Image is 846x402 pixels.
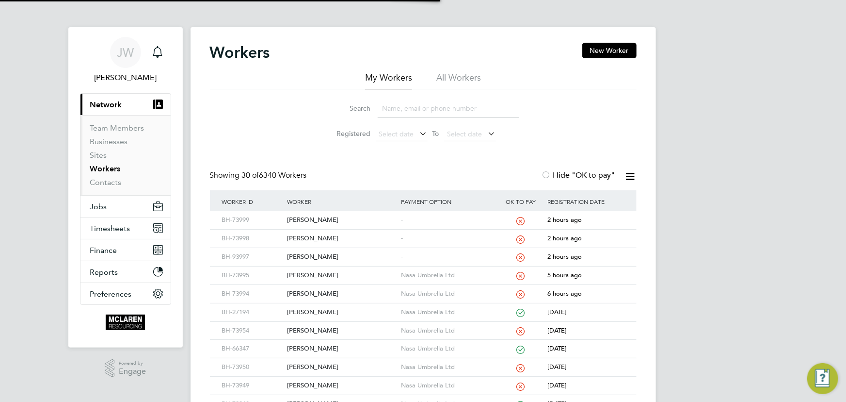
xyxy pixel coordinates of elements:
[220,211,285,229] div: BH-73999
[80,239,171,261] button: Finance
[399,303,496,321] div: Nasa Umbrella Ltd
[90,202,107,211] span: Jobs
[220,248,627,256] a: BH-93997[PERSON_NAME]-2 hours ago
[285,211,399,229] div: [PERSON_NAME]
[80,94,171,115] button: Network
[220,267,285,285] div: BH-73995
[285,377,399,395] div: [PERSON_NAME]
[90,100,122,109] span: Network
[242,170,307,180] span: 6340 Workers
[285,267,399,285] div: [PERSON_NAME]
[545,190,626,213] div: Registration Date
[117,46,134,59] span: JW
[220,266,627,274] a: BH-73995[PERSON_NAME]Nasa Umbrella Ltd5 hours ago
[68,27,183,348] nav: Main navigation
[90,246,117,255] span: Finance
[220,340,285,358] div: BH-66347
[807,363,838,394] button: Engage Resource Center
[220,358,627,366] a: BH-73950[PERSON_NAME]Nasa Umbrella Ltd[DATE]
[542,170,615,180] label: Hide "OK to pay"
[447,130,482,138] span: Select date
[90,268,118,277] span: Reports
[399,377,496,395] div: Nasa Umbrella Ltd
[90,151,107,160] a: Sites
[285,358,399,376] div: [PERSON_NAME]
[285,190,399,213] div: Worker
[285,340,399,358] div: [PERSON_NAME]
[80,196,171,217] button: Jobs
[399,285,496,303] div: Nasa Umbrella Ltd
[399,230,496,248] div: -
[399,358,496,376] div: Nasa Umbrella Ltd
[378,99,519,118] input: Name, email or phone number
[547,326,567,335] span: [DATE]
[285,285,399,303] div: [PERSON_NAME]
[80,115,171,195] div: Network
[80,37,171,84] a: JW[PERSON_NAME]
[220,376,627,385] a: BH-73949[PERSON_NAME]Nasa Umbrella Ltd[DATE]
[285,248,399,266] div: [PERSON_NAME]
[547,308,567,316] span: [DATE]
[220,285,285,303] div: BH-73994
[436,72,481,89] li: All Workers
[399,322,496,340] div: Nasa Umbrella Ltd
[365,72,412,89] li: My Workers
[220,229,627,237] a: BH-73998[PERSON_NAME]-2 hours ago
[379,130,414,138] span: Select date
[220,285,627,293] a: BH-73994[PERSON_NAME]Nasa Umbrella Ltd6 hours ago
[80,315,171,330] a: Go to home page
[582,43,637,58] button: New Worker
[399,267,496,285] div: Nasa Umbrella Ltd
[220,248,285,266] div: BH-93997
[547,216,582,224] span: 2 hours ago
[80,283,171,304] button: Preferences
[220,230,285,248] div: BH-73998
[105,359,146,378] a: Powered byEngage
[285,230,399,248] div: [PERSON_NAME]
[327,129,371,138] label: Registered
[547,234,582,242] span: 2 hours ago
[220,303,285,321] div: BH-27194
[220,321,627,330] a: BH-73954[PERSON_NAME]Nasa Umbrella Ltd[DATE]
[547,363,567,371] span: [DATE]
[430,127,442,140] span: To
[399,340,496,358] div: Nasa Umbrella Ltd
[220,190,285,213] div: Worker ID
[119,368,146,376] span: Engage
[399,190,496,213] div: Payment Option
[220,339,627,348] a: BH-66347[PERSON_NAME]Nasa Umbrella Ltd[DATE]
[119,359,146,368] span: Powered by
[220,303,627,311] a: BH-27194[PERSON_NAME]Nasa Umbrella Ltd[DATE]
[90,137,128,146] a: Businesses
[90,224,130,233] span: Timesheets
[90,164,121,173] a: Workers
[220,211,627,219] a: BH-73999[PERSON_NAME]-2 hours ago
[399,211,496,229] div: -
[220,322,285,340] div: BH-73954
[547,271,582,279] span: 5 hours ago
[106,315,145,330] img: mclaren-logo-retina.png
[220,377,285,395] div: BH-73949
[285,322,399,340] div: [PERSON_NAME]
[399,248,496,266] div: -
[80,261,171,283] button: Reports
[90,123,144,133] a: Team Members
[285,303,399,321] div: [PERSON_NAME]
[547,344,567,352] span: [DATE]
[90,178,122,187] a: Contacts
[210,43,270,62] h2: Workers
[220,358,285,376] div: BH-73950
[547,289,582,298] span: 6 hours ago
[547,381,567,389] span: [DATE]
[80,72,171,84] span: Jane Weitzman
[496,190,545,213] div: OK to pay
[327,104,371,113] label: Search
[210,170,309,181] div: Showing
[90,289,132,299] span: Preferences
[547,252,582,261] span: 2 hours ago
[80,218,171,239] button: Timesheets
[242,170,259,180] span: 30 of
